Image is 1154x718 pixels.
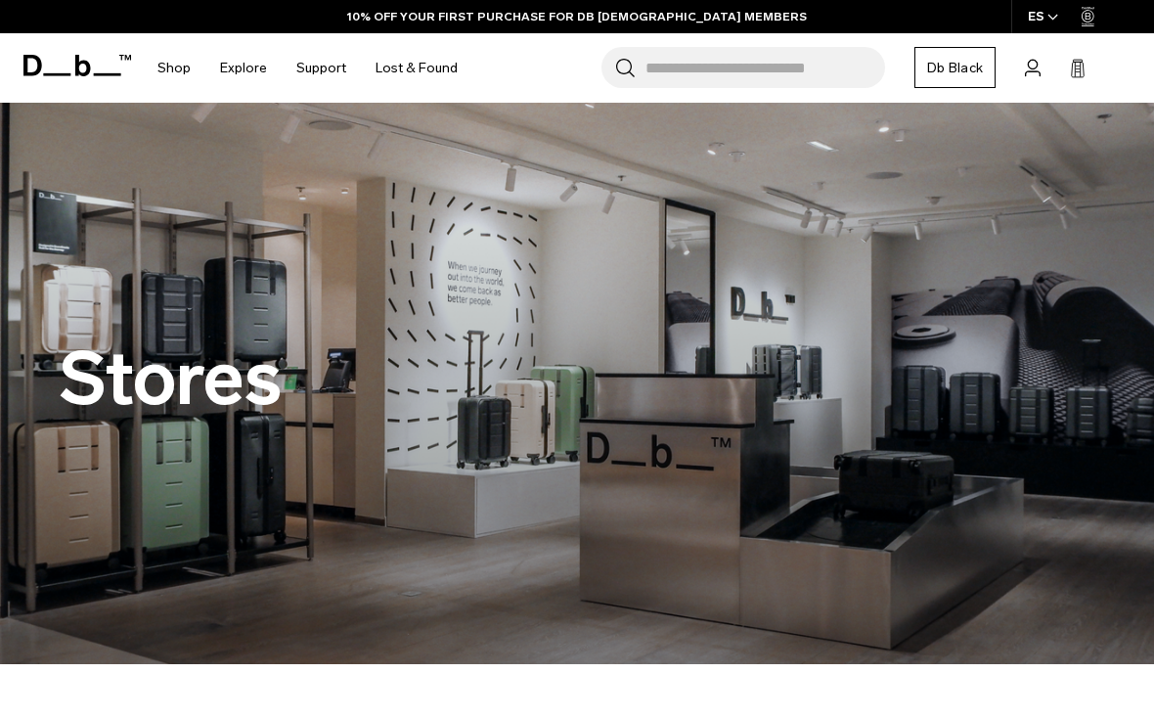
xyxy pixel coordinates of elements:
a: Shop [157,33,191,103]
a: Explore [220,33,267,103]
a: 10% OFF YOUR FIRST PURCHASE FOR DB [DEMOGRAPHIC_DATA] MEMBERS [347,8,807,25]
a: Db Black [914,47,996,88]
a: Lost & Found [376,33,458,103]
h2: Stores [59,342,282,416]
nav: Main Navigation [143,33,472,103]
a: Support [296,33,346,103]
